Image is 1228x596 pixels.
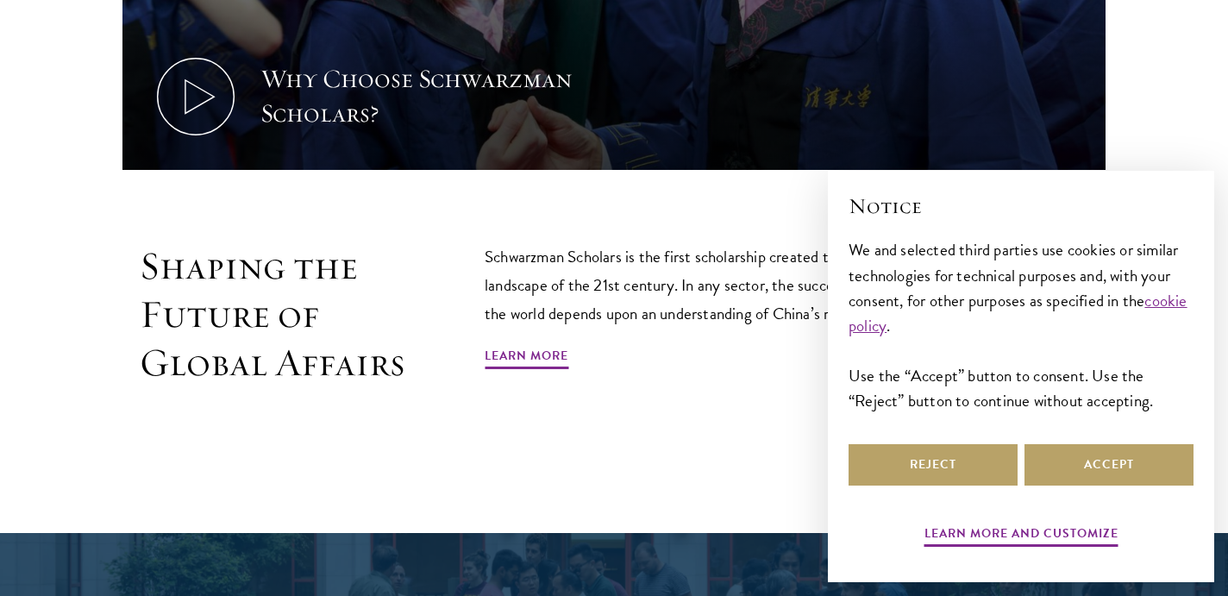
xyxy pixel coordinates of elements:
button: Learn more and customize [924,523,1118,549]
a: cookie policy [849,288,1187,338]
div: We and selected third parties use cookies or similar technologies for technical purposes and, wit... [849,237,1194,412]
h2: Notice [849,191,1194,221]
a: Learn More [485,345,568,372]
button: Accept [1024,444,1194,486]
div: Why Choose Schwarzman Scholars? [260,62,580,131]
button: Reject [849,444,1018,486]
h2: Shaping the Future of Global Affairs [140,242,407,386]
p: Schwarzman Scholars is the first scholarship created to respond to the geopolitical landscape of ... [485,242,1028,328]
